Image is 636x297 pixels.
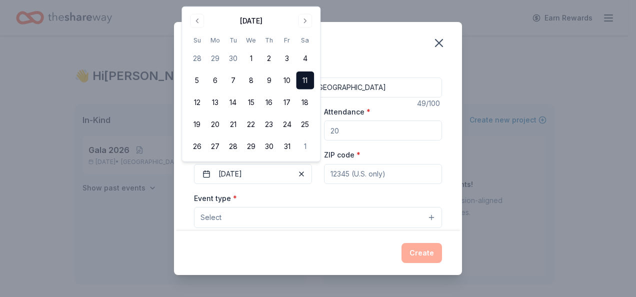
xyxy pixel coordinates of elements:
button: 12 [188,93,206,111]
button: 24 [278,115,296,133]
button: 29 [206,49,224,67]
button: 29 [242,137,260,155]
button: 30 [224,49,242,67]
button: 26 [188,137,206,155]
button: 23 [260,115,278,133]
input: 12345 (U.S. only) [324,164,442,184]
button: 31 [278,137,296,155]
button: 25 [296,115,314,133]
button: 5 [188,71,206,89]
th: Friday [278,35,296,45]
button: 1 [296,137,314,155]
button: 28 [224,137,242,155]
input: 20 [324,120,442,140]
button: 13 [206,93,224,111]
button: 4 [296,49,314,67]
th: Monday [206,35,224,45]
th: Thursday [260,35,278,45]
button: [DATE] [194,164,312,184]
button: 1 [242,49,260,67]
button: 28 [188,49,206,67]
th: Tuesday [224,35,242,45]
button: 27 [206,137,224,155]
button: 14 [224,93,242,111]
button: 18 [296,93,314,111]
button: 22 [242,115,260,133]
button: 19 [188,115,206,133]
button: 7 [224,71,242,89]
th: Sunday [188,35,206,45]
th: Saturday [296,35,314,45]
button: 20 [206,115,224,133]
button: Select [194,207,442,228]
button: 30 [260,137,278,155]
button: 9 [260,71,278,89]
div: [DATE] [240,15,262,27]
span: Select [200,211,221,223]
button: 21 [224,115,242,133]
button: Go to previous month [190,14,204,28]
label: ZIP code [324,150,360,160]
label: Attendance [324,107,370,117]
label: Event type [194,193,237,203]
button: 3 [278,49,296,67]
button: 17 [278,93,296,111]
button: 8 [242,71,260,89]
button: 11 [296,71,314,89]
button: Go to next month [298,14,312,28]
button: 2 [260,49,278,67]
th: Wednesday [242,35,260,45]
button: 15 [242,93,260,111]
div: 49 /100 [417,97,442,109]
button: 16 [260,93,278,111]
button: 6 [206,71,224,89]
button: 10 [278,71,296,89]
